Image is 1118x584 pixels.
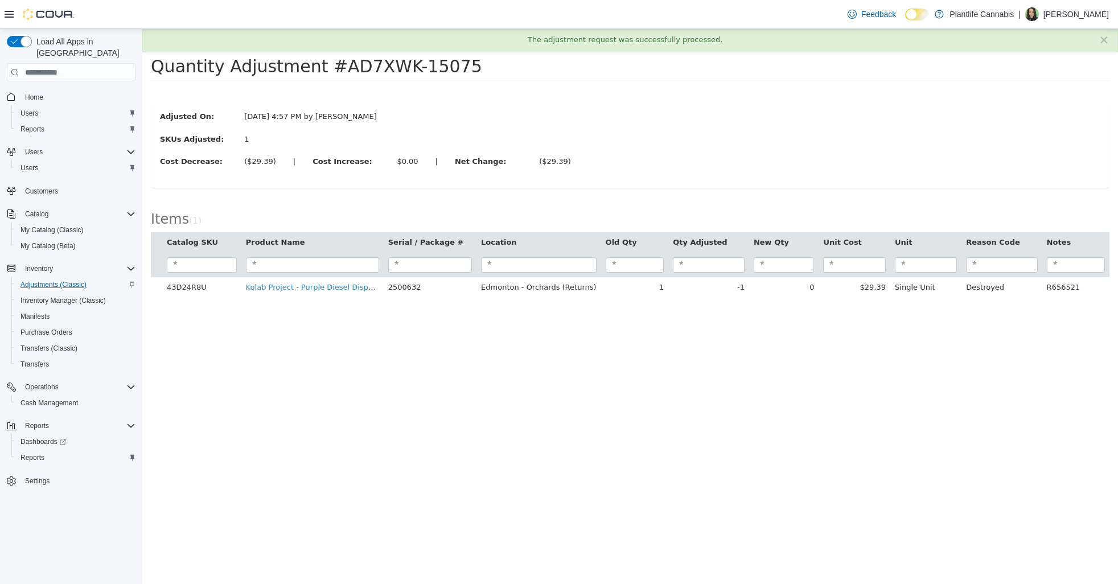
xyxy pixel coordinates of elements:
span: Reports [20,419,135,433]
nav: Complex example [7,84,135,519]
button: Home [2,88,140,105]
button: Inventory [2,261,140,277]
button: Purchase Orders [11,324,140,340]
button: Transfers (Classic) [11,340,140,356]
button: My Catalog (Classic) [11,222,140,238]
button: Reports [11,121,140,137]
button: Catalog [20,207,53,221]
button: Cash Management [11,395,140,411]
td: -1 [526,248,607,269]
span: Customers [20,184,135,198]
span: Inventory Manager (Classic) [16,294,135,307]
p: | [1018,7,1021,21]
label: Adjusted On: [9,82,93,93]
a: My Catalog (Beta) [16,239,80,253]
span: Transfers (Classic) [16,342,135,355]
a: Users [16,161,43,175]
button: Customers [2,183,140,199]
a: Reports [16,122,49,136]
span: Edmonton - Orchards (Returns) [339,254,454,262]
p: [PERSON_NAME] [1043,7,1109,21]
td: 2500632 [241,248,334,269]
span: Operations [20,380,135,394]
button: Users [20,145,47,159]
span: Inventory [20,262,135,275]
a: Customers [20,184,63,198]
span: Cash Management [16,396,135,410]
button: Inventory [20,262,57,275]
span: Reports [16,122,135,136]
a: Dashboards [11,434,140,450]
td: 1 [459,248,527,269]
span: Items [9,182,47,198]
div: ($29.39) [397,127,429,138]
span: Inventory [25,264,53,273]
span: Reports [20,125,44,134]
td: $29.39 [676,248,748,269]
td: R656521 [900,248,967,269]
span: Feedback [861,9,896,20]
a: Users [16,106,43,120]
span: Settings [20,474,135,488]
small: ( ) [47,187,59,197]
input: Dark Mode [905,9,929,20]
span: Transfers [20,360,49,369]
div: ($29.39) [102,127,134,138]
td: 0 [607,248,676,269]
span: Reports [20,453,44,462]
a: Manifests [16,310,54,323]
a: Settings [20,474,54,488]
span: Manifests [20,312,50,321]
button: Product Name [104,208,165,219]
a: Home [20,91,48,104]
div: [DATE] 4:57 PM by [PERSON_NAME] [93,82,253,93]
button: Users [2,144,140,160]
span: Adjustments (Classic) [20,280,87,289]
span: Customers [25,187,58,196]
label: Cost Decrease: [9,127,93,138]
a: Transfers [16,357,54,371]
button: Users [11,160,140,176]
span: Users [16,106,135,120]
span: 1 [50,187,56,197]
div: $0.00 [254,127,276,138]
a: Dashboards [16,435,71,449]
button: Catalog SKU [24,208,78,219]
span: Manifests [16,310,135,323]
button: Unit [753,208,772,219]
span: Purchase Orders [16,326,135,339]
span: Inventory Manager (Classic) [20,296,106,305]
label: SKUs Adjusted: [9,105,93,116]
button: Serial / Package # [246,208,324,219]
span: Load All Apps in [GEOGRAPHIC_DATA] [32,36,135,59]
td: 43D24R8U [20,248,99,269]
button: Location [339,208,376,219]
p: Plantlife Cannabis [950,7,1014,21]
button: Transfers [11,356,140,372]
button: Unit Cost [681,208,721,219]
a: Adjustments (Classic) [16,278,91,291]
div: 1 [102,105,244,116]
button: Qty Adjusted [531,208,587,219]
button: Adjustments (Classic) [11,277,140,293]
label: | [142,127,162,138]
button: Operations [20,380,63,394]
span: Dashboards [20,437,66,446]
span: Dashboards [16,435,135,449]
a: My Catalog (Classic) [16,223,88,237]
button: Reports [2,418,140,434]
label: Net Change: [304,127,388,138]
span: My Catalog (Classic) [16,223,135,237]
button: Old Qty [463,208,497,219]
button: Catalog [2,206,140,222]
span: Users [20,109,38,118]
button: Operations [2,379,140,395]
button: Manifests [11,309,140,324]
button: Notes [905,208,931,219]
span: Transfers (Classic) [20,344,77,353]
span: Users [20,163,38,172]
span: Users [16,161,135,175]
span: Reports [25,421,49,430]
span: Catalog [25,209,48,219]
